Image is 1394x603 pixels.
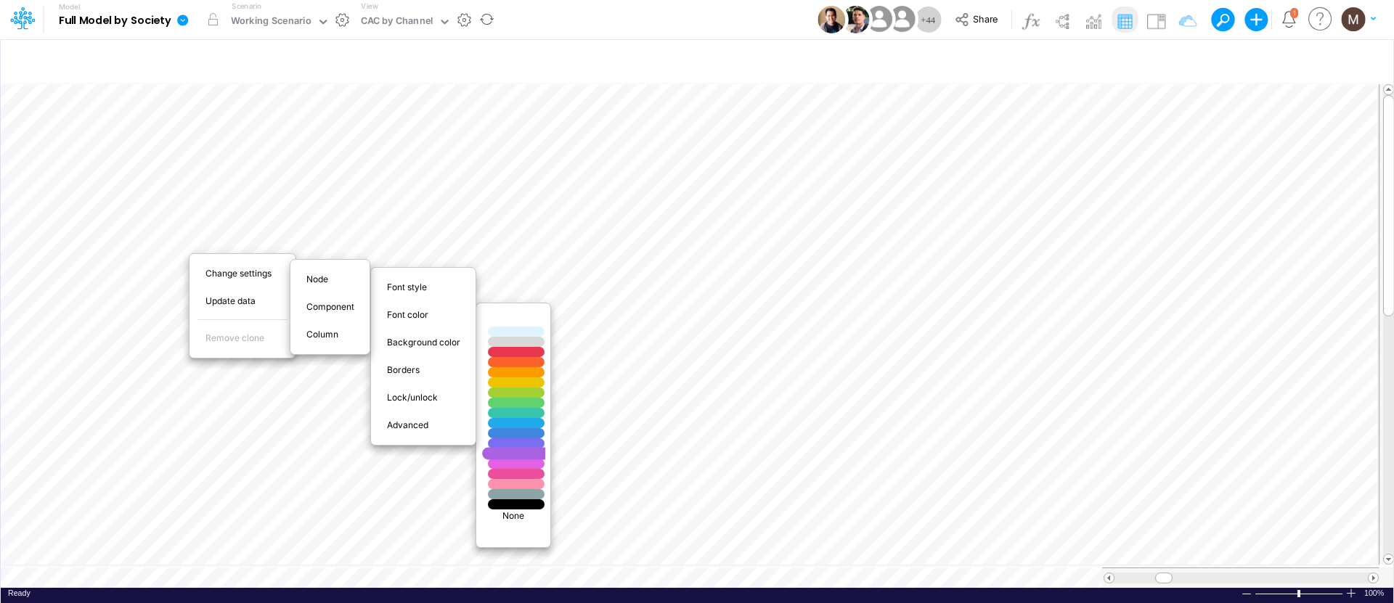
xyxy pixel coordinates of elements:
[387,336,477,349] span: Background color
[387,308,445,321] span: Font color
[205,267,288,280] span: Change settings
[231,14,311,30] div: Working Scenario
[1293,9,1296,16] div: 1 unread items
[59,3,81,12] label: Model
[947,9,1008,31] button: Share
[484,509,543,522] p: None
[973,13,998,24] span: Share
[863,3,895,36] img: User Image Icon
[1281,11,1297,28] a: Notifications
[387,364,436,377] span: Borders
[205,295,272,308] span: Update data
[387,419,445,432] span: Advanced
[59,15,171,28] b: Full Model by Society
[205,332,281,345] span: Remove clone
[818,6,845,33] img: User Image Icon
[306,328,355,341] span: Column
[306,300,371,313] span: Component
[921,15,935,25] span: + 44
[232,1,261,12] label: Scenario
[361,14,433,30] div: CAC by Channel
[387,281,444,294] span: Font style
[361,1,378,12] label: View
[886,3,918,36] img: User Image Icon
[841,6,869,33] img: User Image Icon
[306,273,345,286] span: Node
[387,391,455,404] span: Lock/unlock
